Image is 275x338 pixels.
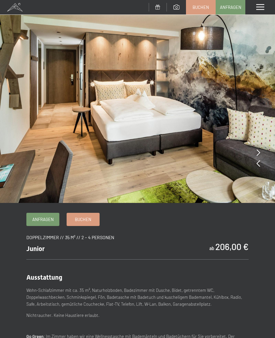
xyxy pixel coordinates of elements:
p: Nichtraucher. Keine Haustiere erlaubt. [26,312,249,319]
span: Buchen [193,4,209,10]
span: Anfragen [220,4,241,10]
span: Anfragen [32,216,54,222]
p: Wohn-Schlafzimmer mit ca. 35 m², Naturholzboden, Badezimmer mit Dusche, Bidet, getrenntem WC, Dop... [26,287,249,307]
a: Buchen [186,0,215,14]
a: Anfragen [27,213,59,226]
span: Buchen [75,216,91,222]
a: Anfragen [216,0,245,14]
b: 206,00 € [215,241,249,252]
span: ab [209,245,214,251]
span: Junior [26,245,45,253]
span: Doppelzimmer // 35 m² // 2 - 4 Personen [26,235,114,240]
a: Buchen [67,213,99,226]
span: Ausstattung [26,273,62,281]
